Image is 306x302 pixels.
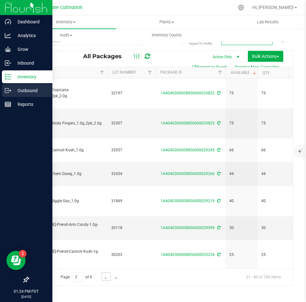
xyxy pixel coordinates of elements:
span: Sync from Compliance System [216,148,220,152]
a: Inventory [15,15,116,29]
span: HUST_Preroll_Giggle Gas_1.0g [27,198,103,204]
span: HUST_Preroll_Tropicana Cookies_1.0g_2pk_2.0g [27,87,103,99]
span: 32057 [111,147,151,153]
p: Inbound [11,59,50,67]
span: All Packages [83,53,128,60]
button: Receive Non-Cannabis [231,62,283,73]
button: Export to Excel [188,62,231,73]
span: 66 [229,147,254,153]
span: Sync from Compliance System [216,252,220,257]
span: Dune Cultivation [48,5,82,10]
a: Package ID [160,70,182,75]
span: 21 - 40 of 180 items [241,272,286,282]
inline-svg: Inventory [5,74,11,80]
a: Available [231,70,257,75]
span: Page of 9 [55,272,97,282]
span: 44 [261,171,286,177]
span: [PERSON_NAME]-Preroll-Cannoli Kush-1g-2pk-2g [27,249,103,261]
p: Reports [11,100,50,108]
div: Manage settings [237,4,245,11]
p: 01:24 PM PDT [3,289,50,294]
p: Outbound [11,87,50,94]
a: Go to the next page [102,272,111,281]
p: Dashboard [11,18,50,26]
span: HUST_Preroll_Sticky Fingers_1.0g_2pk_2.0g [27,120,103,126]
span: 30 [229,225,254,231]
p: [DATE] [3,294,50,299]
span: Bulk Actions [252,54,279,59]
span: 31849 [111,198,151,204]
span: Sync from Compliance System [216,226,220,230]
iframe: Resource center unread badge [19,250,27,258]
a: Inventory Counts [116,28,217,42]
span: Lab Results [249,19,287,25]
span: Audit [16,32,116,38]
a: Plants [116,15,217,29]
span: 25 [229,252,254,258]
span: 75 [229,90,254,96]
span: Sync from Compliance System [216,171,220,176]
span: 75 [261,90,286,96]
span: 75 [229,120,254,126]
a: 1A4040300008856000033822 [161,91,215,95]
span: 32307 [111,120,151,126]
a: Qty [263,71,270,75]
a: Go to the last page [111,272,121,281]
inline-svg: Grow [5,46,11,52]
a: Lot Number [112,70,135,75]
span: 75 [261,120,286,126]
span: Sync from Compliance System [216,121,220,125]
span: Sync from Compliance System [216,199,220,203]
span: HUST_Preroll_Chem Dawg_1.0g [27,171,103,177]
span: 66 [261,147,286,153]
p: Grow [11,45,50,53]
iframe: Resource center [6,251,26,270]
a: 1A4040300008856000029266 [161,171,215,176]
span: Sync from Compliance System [216,91,220,95]
span: 40 [261,198,286,204]
a: Audit [15,28,116,42]
span: Inventory [15,19,116,25]
a: Filter [215,67,226,78]
inline-svg: Inbound [5,60,11,66]
a: 1A4040300008856000035234 [161,252,215,257]
inline-svg: Reports [5,101,11,107]
span: 30 [261,225,286,231]
inline-svg: Analytics [5,32,11,39]
a: 1A4040300008856000029219 [161,199,215,203]
span: HUST_Preroll_Cannoli Kush_1.0g [27,147,103,153]
inline-svg: Dashboard [5,19,11,25]
span: Hi, [PERSON_NAME]! [252,5,294,10]
span: Plants [117,19,217,25]
a: Filter [97,67,107,78]
a: 1A4040300008856000029099 [161,226,215,230]
input: 2 [72,272,83,282]
span: 40 [229,198,254,204]
span: 25 [261,252,286,258]
span: 32197 [111,90,151,96]
span: 32434 [111,171,151,177]
a: 1A4040300008856000029245 [161,148,215,152]
span: [PERSON_NAME]-Preroll-Arm Candy-1.0g-14pk [27,222,103,234]
span: 30118 [111,225,151,231]
span: Inventory Counts [143,32,190,38]
span: 30203 [111,252,151,258]
span: 44 [229,171,254,177]
a: 1A4040300008856000033823 [161,121,215,125]
button: Bulk Actions [248,51,283,62]
p: Analytics [11,32,50,39]
p: Inventory [11,73,50,81]
inline-svg: Outbound [5,87,11,94]
a: Filter [145,67,155,78]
